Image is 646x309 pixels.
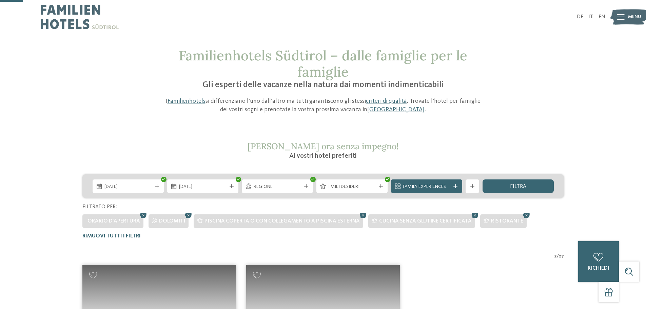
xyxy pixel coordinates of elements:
[554,253,557,260] span: 2
[367,107,425,113] a: [GEOGRAPHIC_DATA]
[557,253,559,260] span: /
[628,14,641,20] span: Menu
[82,233,141,239] span: Rimuovi tutti i filtri
[168,98,205,104] a: Familienhotels
[403,184,450,190] span: Family Experiences
[82,204,117,210] span: Filtrato per:
[248,141,399,152] span: [PERSON_NAME] ora senza impegno!
[328,184,376,190] span: I miei desideri
[588,14,593,20] a: IT
[366,98,407,104] a: criteri di qualità
[202,81,444,89] span: Gli esperti delle vacanze nella natura dai momenti indimenticabili
[179,184,227,190] span: [DATE]
[491,218,523,224] span: Ristorante
[159,218,185,224] span: Dolomiti
[254,184,301,190] span: Regione
[104,184,152,190] span: [DATE]
[559,253,564,260] span: 27
[588,266,609,271] span: richiedi
[289,153,357,159] span: Ai vostri hotel preferiti
[599,14,605,20] a: EN
[577,14,583,20] a: DE
[510,184,526,189] span: filtra
[87,218,140,224] span: Orario d'apertura
[179,47,467,80] span: Familienhotels Südtirol – dalle famiglie per le famiglie
[162,97,484,114] p: I si differenziano l’uno dall’altro ma tutti garantiscono gli stessi . Trovate l’hotel per famigl...
[379,218,472,224] span: Cucina senza glutine certificata
[204,218,360,224] span: Piscina coperta o con collegamento a piscina esterna
[578,241,619,282] a: richiedi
